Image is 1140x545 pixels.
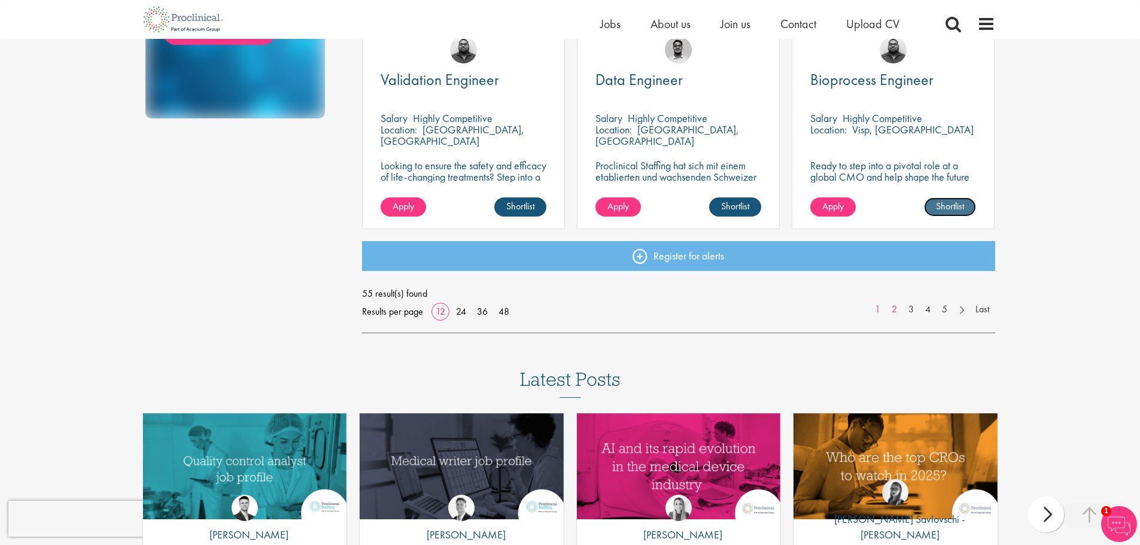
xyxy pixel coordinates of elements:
[810,69,934,90] span: Bioprocess Engineer
[362,241,995,271] a: Register for alerts
[577,413,781,519] img: AI and Its Impact on the Medical Device Industry | Proclinical
[393,200,414,212] span: Apply
[381,160,546,228] p: Looking to ensure the safety and efficacy of life-changing treatments? Step into a key role with ...
[200,527,288,543] p: [PERSON_NAME]
[418,527,506,543] p: [PERSON_NAME]
[595,123,632,136] span: Location:
[810,72,976,87] a: Bioprocess Engineer
[880,36,907,63] img: Ashley Bennett
[794,511,998,542] p: [PERSON_NAME] Savlovschi - [PERSON_NAME]
[8,501,162,537] iframe: reCAPTCHA
[362,285,995,303] span: 55 result(s) found
[381,197,426,217] a: Apply
[886,303,903,316] a: 2
[843,111,922,125] p: Highly Competitive
[794,413,998,519] a: Link to a post
[595,123,739,148] p: [GEOGRAPHIC_DATA], [GEOGRAPHIC_DATA]
[882,479,908,506] img: Theodora Savlovschi - Wicks
[143,413,347,519] img: quality control analyst job profile
[381,69,499,90] span: Validation Engineer
[452,305,470,318] a: 24
[852,123,974,136] p: Visp, [GEOGRAPHIC_DATA]
[600,16,621,32] a: Jobs
[607,200,629,212] span: Apply
[794,413,998,519] img: Top 10 CROs 2025 | Proclinical
[650,16,691,32] a: About us
[936,303,953,316] a: 5
[628,111,707,125] p: Highly Competitive
[780,16,816,32] a: Contact
[450,36,477,63] img: Ashley Bennett
[595,197,641,217] a: Apply
[1028,497,1064,532] div: next
[846,16,899,32] a: Upload CV
[448,495,475,521] img: George Watson
[810,123,847,136] span: Location:
[381,111,408,125] span: Salary
[473,305,492,318] a: 36
[520,369,621,398] h3: Latest Posts
[1101,506,1137,542] img: Chatbot
[902,303,920,316] a: 3
[919,303,937,316] a: 4
[381,123,417,136] span: Location:
[143,413,347,519] a: Link to a post
[381,72,546,87] a: Validation Engineer
[969,303,995,316] a: Last
[822,200,844,212] span: Apply
[381,123,524,148] p: [GEOGRAPHIC_DATA], [GEOGRAPHIC_DATA]
[721,16,750,32] a: Join us
[665,36,692,63] img: Timothy Deschamps
[595,72,761,87] a: Data Engineer
[665,495,692,521] img: Hannah Burke
[577,413,781,519] a: Link to a post
[494,305,513,318] a: 48
[810,111,837,125] span: Salary
[595,160,761,228] p: Proclinical Staffing hat sich mit einem etablierten und wachsenden Schweizer IT-Dienstleister zus...
[595,111,622,125] span: Salary
[413,111,493,125] p: Highly Competitive
[232,495,258,521] img: Joshua Godden
[362,303,423,321] span: Results per page
[924,197,976,217] a: Shortlist
[869,303,886,316] a: 1
[810,197,856,217] a: Apply
[494,197,546,217] a: Shortlist
[595,69,683,90] span: Data Engineer
[634,527,722,543] p: [PERSON_NAME]
[431,305,449,318] a: 12
[360,413,564,519] img: Medical writer job profile
[360,413,564,519] a: Link to a post
[810,160,976,194] p: Ready to step into a pivotal role at a global CMO and help shape the future of healthcare manufac...
[1101,506,1111,516] span: 1
[709,197,761,217] a: Shortlist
